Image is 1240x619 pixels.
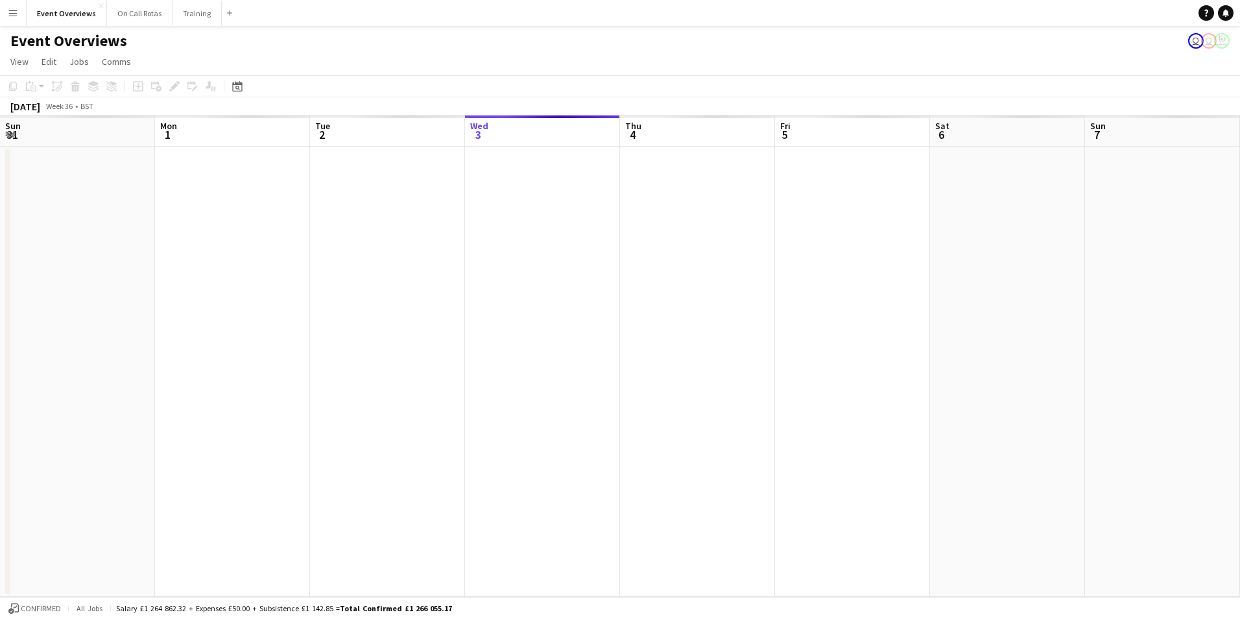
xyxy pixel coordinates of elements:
[315,120,330,132] span: Tue
[1214,33,1230,49] app-user-avatar: Operations Manager
[160,120,177,132] span: Mon
[97,53,136,70] a: Comms
[5,120,21,132] span: Sun
[69,56,89,67] span: Jobs
[5,53,34,70] a: View
[10,56,29,67] span: View
[102,56,131,67] span: Comms
[10,31,127,51] h1: Event Overviews
[42,56,56,67] span: Edit
[3,127,21,142] span: 31
[80,101,93,111] div: BST
[74,603,105,613] span: All jobs
[27,1,107,26] button: Event Overviews
[36,53,62,70] a: Edit
[1090,120,1106,132] span: Sun
[780,120,791,132] span: Fri
[778,127,791,142] span: 5
[107,1,173,26] button: On Call Rotas
[340,603,452,613] span: Total Confirmed £1 266 055.17
[623,127,641,142] span: 4
[935,120,949,132] span: Sat
[43,101,75,111] span: Week 36
[173,1,222,26] button: Training
[10,100,40,113] div: [DATE]
[1088,127,1106,142] span: 7
[933,127,949,142] span: 6
[1201,33,1217,49] app-user-avatar: Operations Team
[64,53,94,70] a: Jobs
[158,127,177,142] span: 1
[116,603,452,613] div: Salary £1 264 862.32 + Expenses £50.00 + Subsistence £1 142.85 =
[625,120,641,132] span: Thu
[6,601,63,616] button: Confirmed
[313,127,330,142] span: 2
[470,120,488,132] span: Wed
[21,604,61,613] span: Confirmed
[1188,33,1204,49] app-user-avatar: Operations Team
[468,127,488,142] span: 3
